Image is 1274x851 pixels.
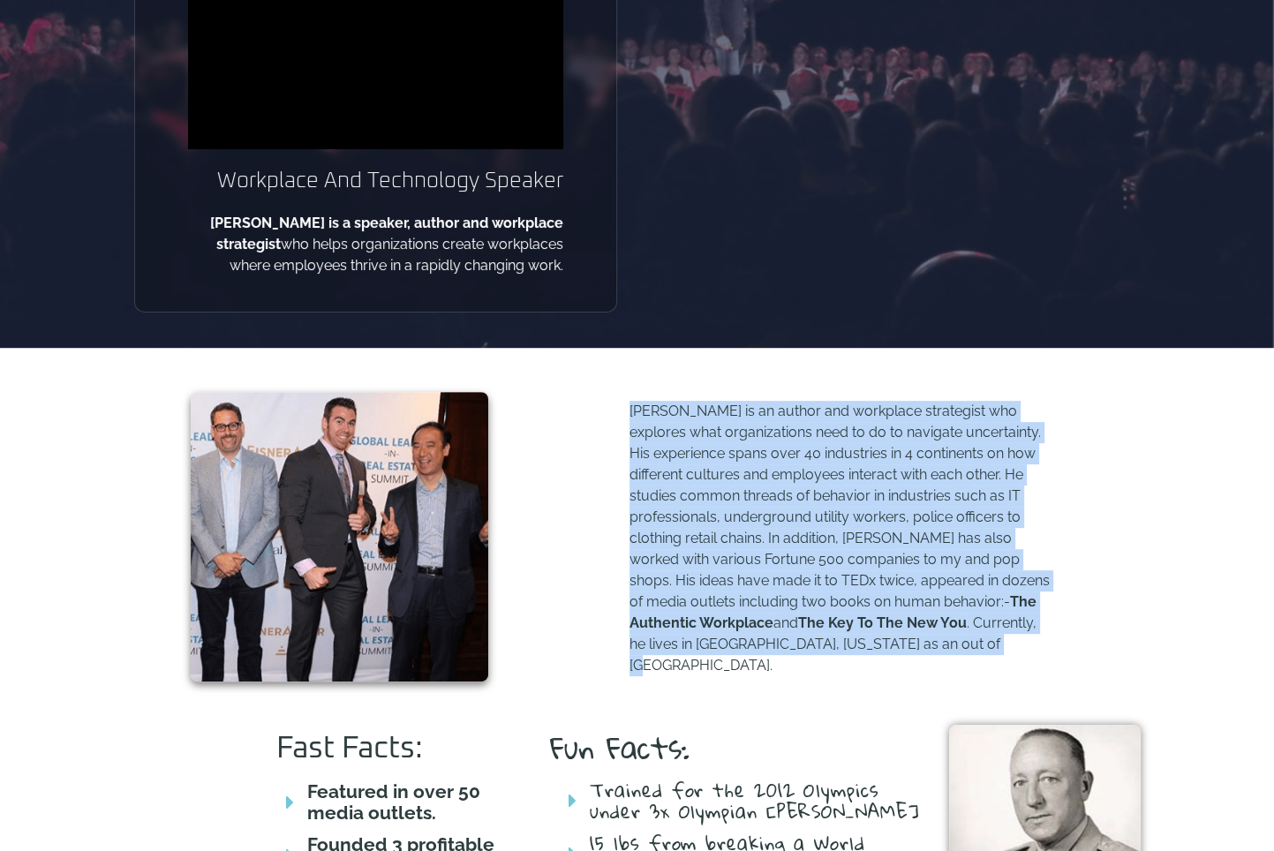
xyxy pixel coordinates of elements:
[276,734,515,764] h2: Fast Facts:
[550,734,923,762] h2: Fun Facts:
[629,401,1052,676] p: [PERSON_NAME] is an author and workplace strategist who explores what organizations need to do to...
[188,213,563,276] p: who helps organizations create workplaces where employees thrive in a rapidly changing work.
[798,614,967,631] b: The Key To The New You
[585,779,923,822] span: Trained for the 2012 Olympics under 3x Olympian [PERSON_NAME]
[210,215,563,252] b: [PERSON_NAME] is a speaker, author and workplace strategist
[307,780,480,824] b: Featured in over 50 media outlets.
[188,167,563,195] h2: Workplace And Technology Speaker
